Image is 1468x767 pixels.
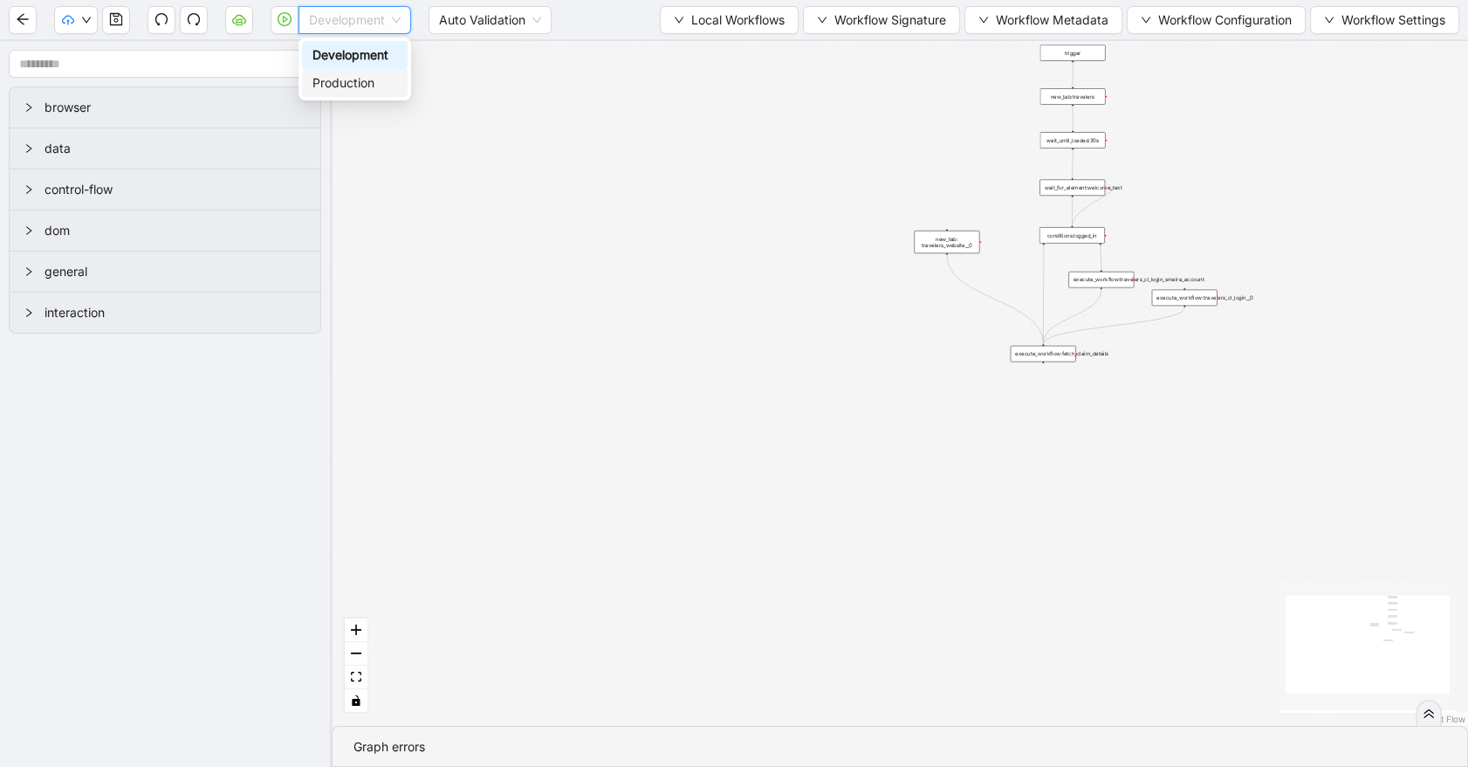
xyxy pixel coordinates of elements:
span: arrow-left [16,12,30,26]
span: down [817,15,827,25]
button: play-circle [271,6,298,34]
div: trigger [1039,45,1105,61]
div: conditions:logged_in [1039,227,1105,244]
span: down [1324,15,1334,25]
g: Edge from conditions:logged_in to execute_workflow:fetch_claim_details [1043,245,1044,343]
div: interaction [10,293,320,333]
div: Graph errors [353,737,1446,757]
span: undo [154,12,168,26]
span: Development [309,7,401,33]
div: execute_workflow:fetch_claim_detailsplus-circle [1011,346,1076,363]
span: right [24,184,34,195]
div: wait_until_loaded:30s [1039,132,1105,149]
div: execute_workflow:travelers_cl_login__0 [1152,290,1218,307]
g: Edge from execute_workflow:travelers_cl_login__0 to execute_workflow:fetch_claim_details [1043,307,1184,344]
div: new_tab: travelers_website__0 [914,231,979,253]
a: React Flow attribution [1420,714,1465,724]
button: downWorkflow Settings [1310,6,1459,34]
button: downWorkflow Configuration [1127,6,1306,34]
button: downWorkflow Metadata [964,6,1122,34]
span: Workflow Signature [834,10,946,30]
button: toggle interactivity [345,689,367,713]
button: undo [147,6,175,34]
button: zoom out [345,642,367,666]
span: right [24,266,34,277]
span: dom [45,221,306,240]
div: control-flow [10,169,320,210]
span: Workflow Settings [1341,10,1445,30]
button: save [102,6,130,34]
div: browser [10,87,320,128]
button: downWorkflow Signature [803,6,960,34]
span: cloud-server [232,12,246,26]
span: interaction [45,303,306,322]
button: cloud-uploaddown [54,6,98,34]
span: right [24,143,34,154]
div: new_tab:travelers [1039,88,1105,105]
span: right [24,307,34,318]
div: execute_workflow:fetch_claim_details [1011,346,1076,363]
g: Edge from wait_for_element:welcome_text to conditions:logged_in [1072,188,1113,226]
span: double-right [1423,708,1435,720]
span: plus-circle [1038,369,1049,380]
div: wait_for_element:welcome_text [1039,179,1105,196]
div: general [10,252,320,292]
span: play-circle [278,12,292,26]
button: cloud-server [225,6,253,34]
span: save [109,12,123,26]
button: arrow-left [9,6,37,34]
span: browser [45,98,306,117]
span: data [45,139,306,158]
span: cloud-upload [62,14,74,26]
span: down [978,15,989,25]
button: redo [180,6,208,34]
span: down [81,15,92,25]
span: general [45,262,306,281]
div: data [10,128,320,169]
div: Production [312,73,397,93]
button: downLocal Workflows [660,6,799,34]
span: right [24,102,34,113]
g: Edge from new_tab: travelers_website__0 to execute_workflow:fetch_claim_details [947,254,1043,343]
div: execute_workflow:travelers_cl_login_smaira_account [1068,272,1134,288]
button: zoom in [345,618,367,642]
span: Workflow Configuration [1158,10,1292,30]
div: Production [302,69,408,97]
span: redo [187,12,201,26]
div: Development [302,41,408,69]
g: Edge from conditions:logged_in to execute_workflow:travelers_cl_login_smaira_account [1101,245,1101,270]
span: down [674,15,684,25]
span: Auto Validation [439,7,541,33]
span: right [24,225,34,236]
span: control-flow [45,180,306,199]
div: dom [10,211,320,251]
div: Development [312,45,397,65]
span: Local Workflows [691,10,785,30]
span: Workflow Metadata [996,10,1108,30]
span: down [1141,15,1151,25]
g: Edge from execute_workflow:travelers_cl_login_smaira_account to execute_workflow:fetch_claim_details [1043,289,1101,344]
button: fit view [345,666,367,689]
